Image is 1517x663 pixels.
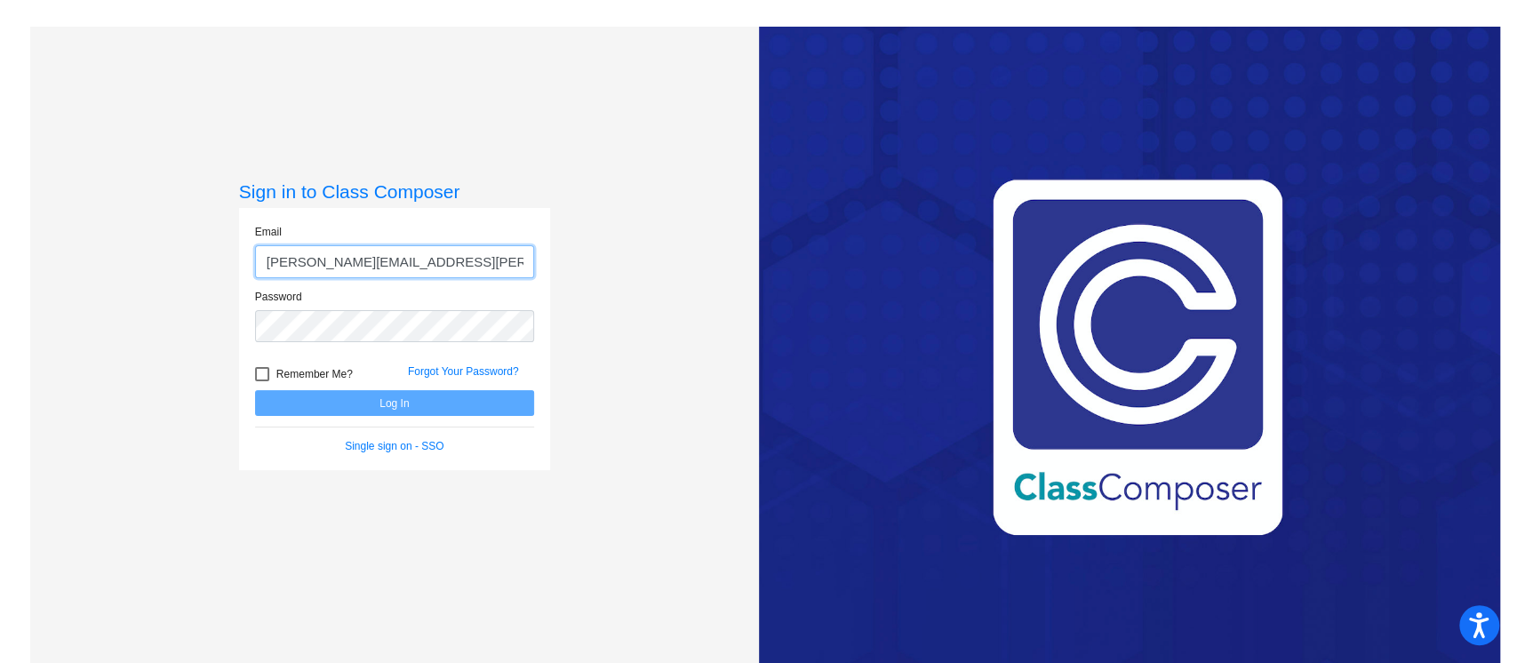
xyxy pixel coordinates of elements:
[345,440,443,452] a: Single sign on - SSO
[239,180,550,203] h3: Sign in to Class Composer
[255,224,282,240] label: Email
[276,363,353,385] span: Remember Me?
[255,289,302,305] label: Password
[255,390,534,416] button: Log In
[408,365,519,378] a: Forgot Your Password?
